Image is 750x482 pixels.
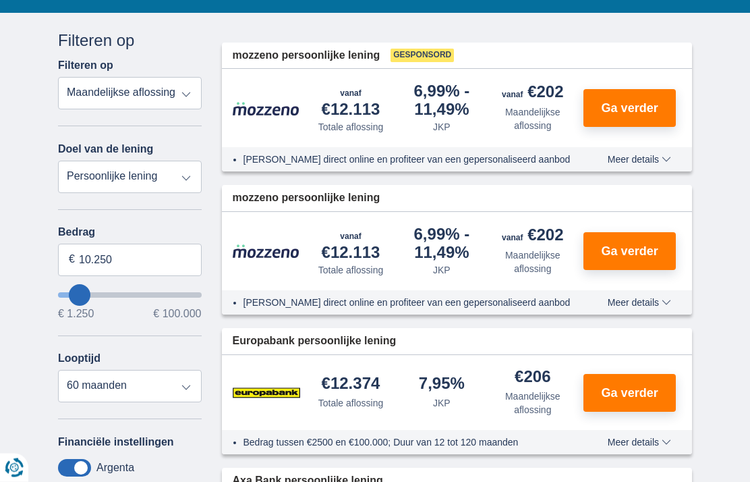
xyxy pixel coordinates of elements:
[233,244,300,259] img: product.pl.alt Mozzeno
[602,246,658,258] span: Ga verder
[58,60,113,72] label: Filteren op
[433,264,451,277] div: JKP
[69,252,75,268] span: €
[492,390,573,417] div: Maandelijkse aflossing
[608,438,671,448] span: Meer details
[598,155,681,165] button: Meer details
[602,103,658,115] span: Ga verder
[391,49,454,63] span: Gesponsord
[243,296,579,310] li: [PERSON_NAME] direct online en profiteer van een gepersonaliseerd aanbod
[502,227,563,246] div: €202
[433,397,451,410] div: JKP
[58,353,100,365] label: Looptijd
[243,153,579,167] li: [PERSON_NAME] direct online en profiteer van een gepersonaliseerd aanbod
[602,387,658,400] span: Ga verder
[233,334,397,350] span: Europabank persoonlijke lening
[58,227,202,239] label: Bedrag
[401,84,482,118] div: 6,99%
[58,144,153,156] label: Doel van de lening
[318,264,384,277] div: Totale aflossing
[58,293,202,298] input: wantToBorrow
[96,462,134,475] label: Argenta
[583,90,676,128] button: Ga verder
[322,376,380,394] div: €12.374
[583,375,676,412] button: Ga verder
[583,233,676,271] button: Ga verder
[515,369,550,387] div: €206
[58,309,94,320] span: € 1.250
[608,155,671,165] span: Meer details
[492,106,573,133] div: Maandelijkse aflossing
[233,102,300,117] img: product.pl.alt Mozzeno
[318,121,384,134] div: Totale aflossing
[433,121,451,134] div: JKP
[598,298,681,309] button: Meer details
[608,298,671,308] span: Meer details
[492,249,573,276] div: Maandelijkse aflossing
[419,376,465,394] div: 7,95%
[58,30,202,53] div: Filteren op
[233,377,300,410] img: product.pl.alt Europabank
[233,191,380,207] span: mozzeno persoonlijke lening
[153,309,201,320] span: € 100.000
[58,437,174,449] label: Financiële instellingen
[243,436,579,450] li: Bedrag tussen €2500 en €100.000; Duur van 12 tot 120 maanden
[311,83,391,118] div: €12.113
[318,397,384,410] div: Totale aflossing
[311,226,391,261] div: €12.113
[598,437,681,448] button: Meer details
[502,84,563,103] div: €202
[401,227,482,261] div: 6,99%
[233,49,380,64] span: mozzeno persoonlijke lening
